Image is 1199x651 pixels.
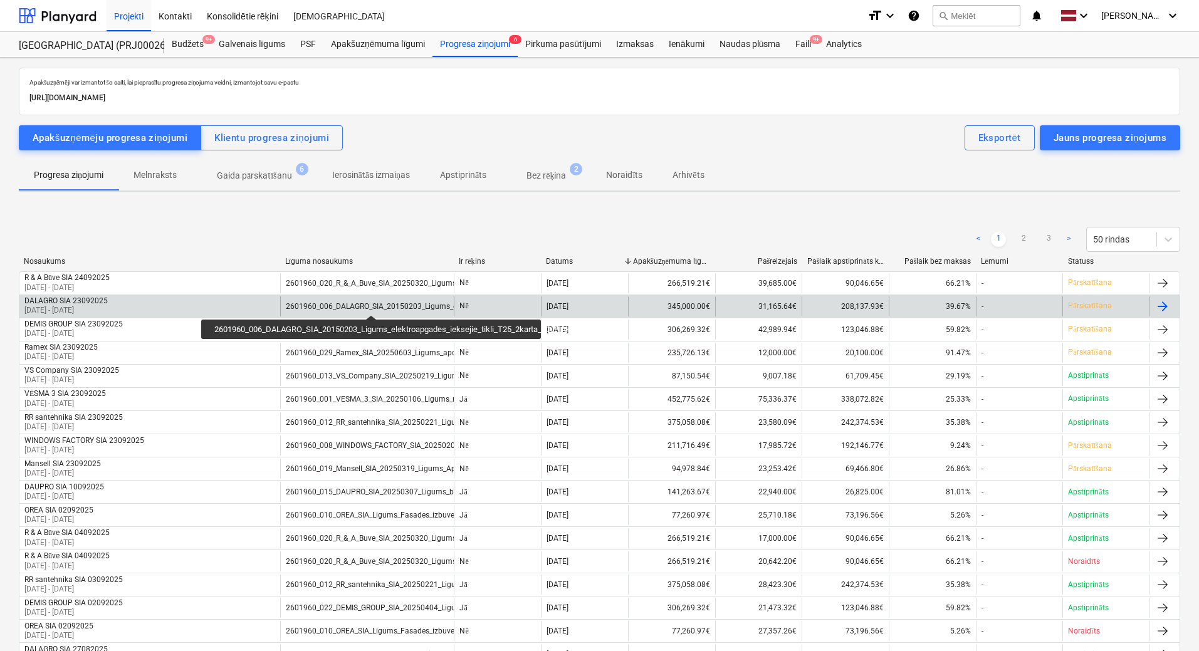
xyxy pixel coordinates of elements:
[628,366,715,386] div: 87,150.54€
[34,169,103,182] p: Progresa ziņojumi
[965,125,1035,150] button: Eksportēt
[802,320,889,340] div: 123,046.88€
[24,389,106,398] div: VĒSMA 3 SIA 23092025
[286,603,558,612] div: 2601960_022_DEMIS_GROUP_SIA_20250404_Ligums_apdares_darbi_T25_2k.pdf
[24,514,93,525] p: [DATE] - [DATE]
[628,528,715,548] div: 266,519.21€
[24,273,110,283] div: R & A Būve SIA 24092025
[24,375,119,385] p: [DATE] - [DATE]
[24,468,101,479] p: [DATE] - [DATE]
[509,35,521,44] span: 6
[609,32,661,57] a: Izmaksas
[454,598,541,618] div: Jā
[715,598,802,618] div: 21,473.32€
[788,32,819,57] a: Faili9+
[454,435,541,456] div: Nē
[286,395,590,404] div: 2601960_001_VESMA_3_SIA_20250106_Ligums_raksanas_darbi_T25_2karta_AK_KK1.pdf
[24,436,144,445] div: WINDOWS FACTORY SIA 23092025
[802,412,889,432] div: 242,374.53€
[454,551,541,571] div: Nē
[518,32,609,57] div: Pirkuma pasūtījumi
[802,505,889,525] div: 73,196.56€
[982,325,983,334] div: -
[720,257,797,266] div: Pašreizējais
[454,320,541,340] div: Nē
[715,621,802,641] div: 27,357.26€
[628,389,715,409] div: 452,775.62€
[802,528,889,548] div: 90,046.65€
[1030,8,1043,23] i: notifications
[24,328,123,339] p: [DATE] - [DATE]
[454,273,541,293] div: Nē
[547,580,568,589] div: [DATE]
[1068,487,1108,497] p: Apstiprināts
[547,534,568,543] div: [DATE]
[547,441,568,450] div: [DATE]
[286,487,620,496] div: 2601960_015_DAUPRO_SIA_20250307_Ligums_balkonu_ieksejo_margu_izgatavos_T25_2karta.pdf
[432,32,518,57] div: Progresa ziņojumi
[29,91,1170,105] p: [URL][DOMAIN_NAME]
[715,435,802,456] div: 17,985.72€
[661,32,712,57] div: Ienākumi
[432,32,518,57] a: Progresa ziņojumi6
[24,352,98,362] p: [DATE] - [DATE]
[946,464,971,473] span: 26.86%
[802,435,889,456] div: 192,146.77€
[982,557,983,566] div: -
[982,511,983,519] div: -
[802,366,889,386] div: 61,709.45€
[454,343,541,363] div: Nē
[946,395,971,404] span: 25.33%
[547,302,568,311] div: [DATE]
[134,169,177,182] p: Melnraksts
[286,418,570,427] div: 2601960_012_RR_santehnika_SIA_20250221_Ligums_UK_AVK-A_T25_2k.AK_KK.pdf
[1068,417,1108,428] p: Apstiprināts
[628,505,715,525] div: 77,260.97€
[802,296,889,316] div: 208,137.93€
[788,32,819,57] div: Faili
[1076,8,1091,23] i: keyboard_arrow_down
[214,130,329,146] div: Klientu progresa ziņojumi
[982,372,983,380] div: -
[946,302,971,311] span: 39.67%
[715,343,802,363] div: 12,000.00€
[24,459,101,468] div: Mansell SIA 23092025
[946,418,971,427] span: 35.38%
[715,575,802,595] div: 28,423.30€
[982,627,983,635] div: -
[547,511,568,519] div: [DATE]
[628,320,715,340] div: 306,269.32€
[1040,125,1180,150] button: Jauns progresa ziņojums
[982,603,983,612] div: -
[946,580,971,589] span: 35.38%
[440,169,486,182] p: Apstiprināts
[715,459,802,479] div: 23,253.42€
[1165,8,1180,23] i: keyboard_arrow_down
[628,273,715,293] div: 266,519.21€
[24,506,93,514] div: OREA SIA 02092025
[982,441,983,450] div: -
[1101,11,1164,21] span: [PERSON_NAME][GEOGRAPHIC_DATA]
[24,343,98,352] div: Ramex SIA 23092025
[164,32,211,57] a: Budžets9+
[802,621,889,641] div: 73,196.56€
[24,622,93,630] div: OREA SIA 02092025
[628,598,715,618] div: 306,269.32€
[673,169,704,182] p: Arhivēts
[24,584,123,595] p: [DATE] - [DATE]
[547,627,568,635] div: [DATE]
[802,551,889,571] div: 90,046.65€
[454,366,541,386] div: Nē
[1068,370,1108,381] p: Apstiprināts
[810,35,822,44] span: 9+
[807,257,884,266] div: Pašlaik apstiprināts kopā
[286,627,509,635] div: 2601960_010_OREA_SIA_Ligums_Fasades_izbuve_T25_2karta.pdf
[547,348,568,357] div: [DATE]
[1068,301,1111,311] p: Pārskatīšana
[1068,533,1108,544] p: Apstiprināts
[802,389,889,409] div: 338,072.82€
[1068,324,1111,335] p: Pārskatīšana
[1068,510,1108,521] p: Apstiprināts
[286,534,551,543] div: 2601960_020_R_&_A_Buve_SIA_20250320_Ligums_Apmetums_T25_2k_AK.pdf
[217,169,292,182] p: Gaida pārskatīšanu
